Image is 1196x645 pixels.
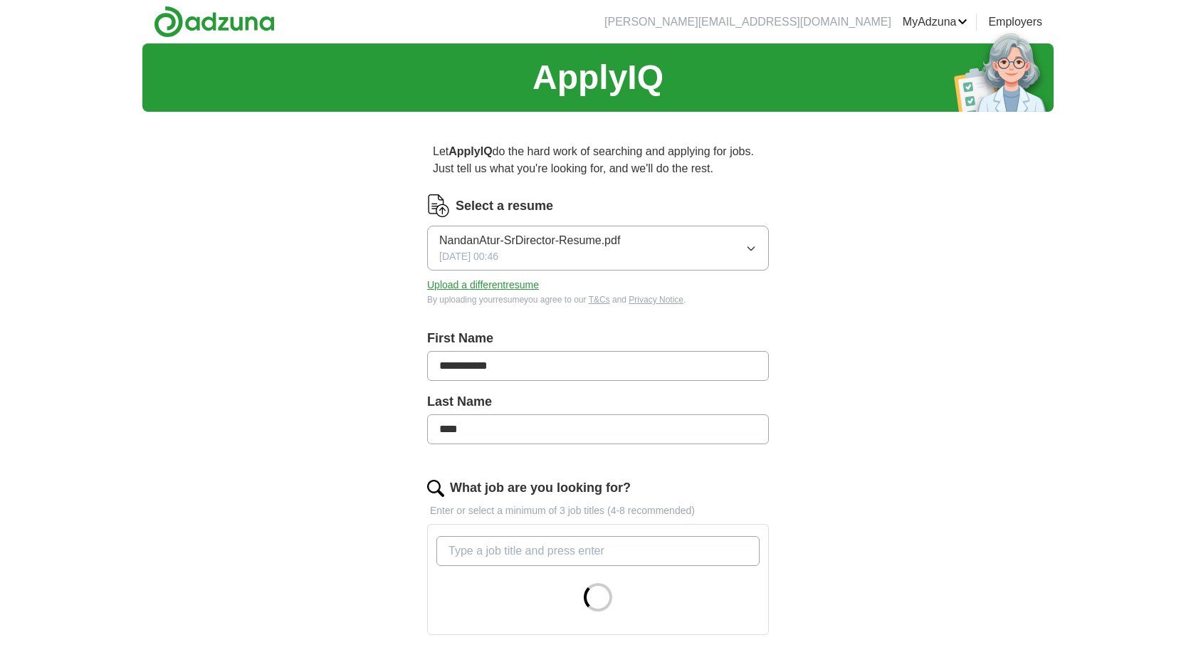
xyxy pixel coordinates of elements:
[427,194,450,217] img: CV Icon
[427,503,769,518] p: Enter or select a minimum of 3 job titles (4-8 recommended)
[448,145,492,157] strong: ApplyIQ
[589,295,610,305] a: T&Cs
[439,232,620,249] span: NandanAtur-SrDirector-Resume.pdf
[604,14,891,31] li: [PERSON_NAME][EMAIL_ADDRESS][DOMAIN_NAME]
[903,14,968,31] a: MyAdzuna
[427,226,769,271] button: NandanAtur-SrDirector-Resume.pdf[DATE] 00:46
[629,295,683,305] a: Privacy Notice
[154,6,275,38] img: Adzuna logo
[456,196,553,216] label: Select a resume
[427,392,769,411] label: Last Name
[427,329,769,348] label: First Name
[533,52,663,103] h1: ApplyIQ
[436,536,760,566] input: Type a job title and press enter
[427,293,769,306] div: By uploading your resume you agree to our and .
[450,478,631,498] label: What job are you looking for?
[427,278,539,293] button: Upload a differentresume
[427,480,444,497] img: search.png
[427,137,769,183] p: Let do the hard work of searching and applying for jobs. Just tell us what you're looking for, an...
[988,14,1042,31] a: Employers
[439,249,498,264] span: [DATE] 00:46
